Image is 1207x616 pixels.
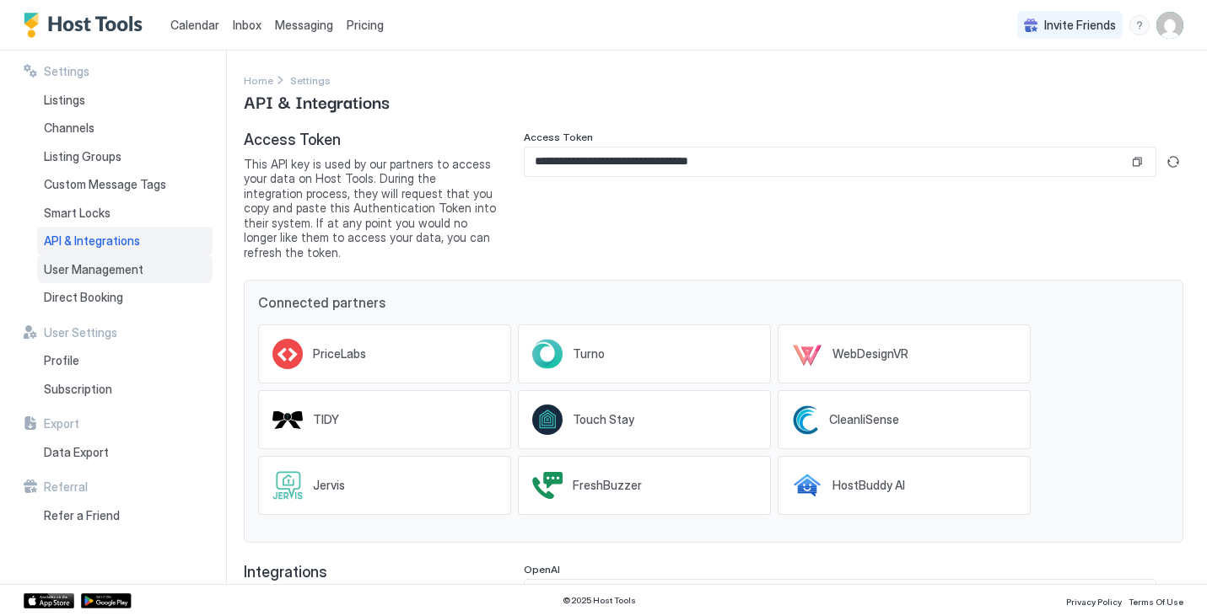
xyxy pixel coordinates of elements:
a: HostBuddy AI [778,456,1031,515]
a: Calendar [170,16,219,34]
a: Terms Of Use [1129,592,1183,609]
a: Settings [290,71,331,88]
span: Jervis [313,478,345,493]
a: Direct Booking [37,283,213,312]
span: FreshBuzzer [573,478,642,493]
span: Custom Message Tags [44,177,166,192]
div: User profile [1156,12,1183,39]
a: Google Play Store [81,593,132,608]
a: CleanliSense [778,390,1031,449]
div: Breadcrumb [290,71,331,88]
span: Invite Friends [1044,18,1116,33]
span: Inbox [233,18,261,32]
a: Custom Message Tags [37,170,213,199]
span: Direct Booking [44,290,123,305]
span: WebDesignVR [833,346,908,362]
span: Refer a Friend [44,508,120,523]
span: Connected partners [258,294,1169,311]
span: API & Integrations [244,88,390,114]
span: Touch Stay [573,412,634,427]
a: API & Integrations [37,227,213,255]
input: Input Field [525,580,1156,608]
span: Data Export [44,445,109,460]
a: Messaging [275,16,333,34]
span: Access Token [524,131,593,143]
a: Refer a Friend [37,501,213,530]
span: PriceLabs [313,346,366,362]
span: Settings [290,74,331,87]
span: This API key is used by our partners to access your data on Host Tools. During the integration pr... [244,157,497,260]
a: Jervis [258,456,511,515]
span: OpenAI [524,563,560,576]
a: Inbox [233,16,261,34]
a: Listing Groups [37,142,213,171]
span: Integrations [244,563,497,582]
button: Generate new token [1163,152,1183,172]
a: App Store [24,593,74,608]
button: Copy [1129,153,1145,170]
span: API & Integrations [44,233,140,249]
a: Touch Stay [518,390,771,449]
iframe: Intercom live chat [17,559,57,599]
a: TIDY [258,390,511,449]
span: Terms Of Use [1129,597,1183,607]
a: Listings [37,86,213,115]
span: Channels [44,121,94,136]
a: Data Export [37,438,213,467]
div: menu [1129,15,1150,35]
span: Listings [44,93,85,108]
div: Breadcrumb [244,71,273,88]
input: Input Field [525,147,1129,176]
a: Channels [37,114,213,142]
span: User Management [44,262,143,277]
span: Smart Locks [44,206,110,221]
span: Calendar [170,18,219,32]
span: CleanliSense [829,412,899,427]
span: HostBuddy AI [833,478,905,493]
a: Subscription [37,375,213,404]
a: WebDesignVR [778,324,1031,383]
span: Profile [44,353,79,368]
a: Privacy Policy [1066,592,1122,609]
span: TIDY [313,412,339,427]
a: PriceLabs [258,324,511,383]
span: Pricing [347,18,384,33]
span: Home [244,74,273,87]
span: Subscription [44,382,112,397]
a: Host Tools Logo [24,13,150,38]
a: Profile [37,346,213,375]
a: Turno [518,324,771,383]
span: Turno [573,346,605,362]
a: Home [244,71,273,88]
span: Access Token [244,131,497,150]
a: Smart Locks [37,199,213,228]
span: Listing Groups [44,149,121,164]
span: Referral [44,479,88,495]
span: Privacy Policy [1066,597,1122,607]
span: Settings [44,64,89,79]
span: Messaging [275,18,333,32]
a: FreshBuzzer [518,456,771,515]
a: User Management [37,255,213,284]
span: Export [44,416,79,431]
span: User Settings [44,325,117,340]
span: © 2025 Host Tools [563,595,636,606]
